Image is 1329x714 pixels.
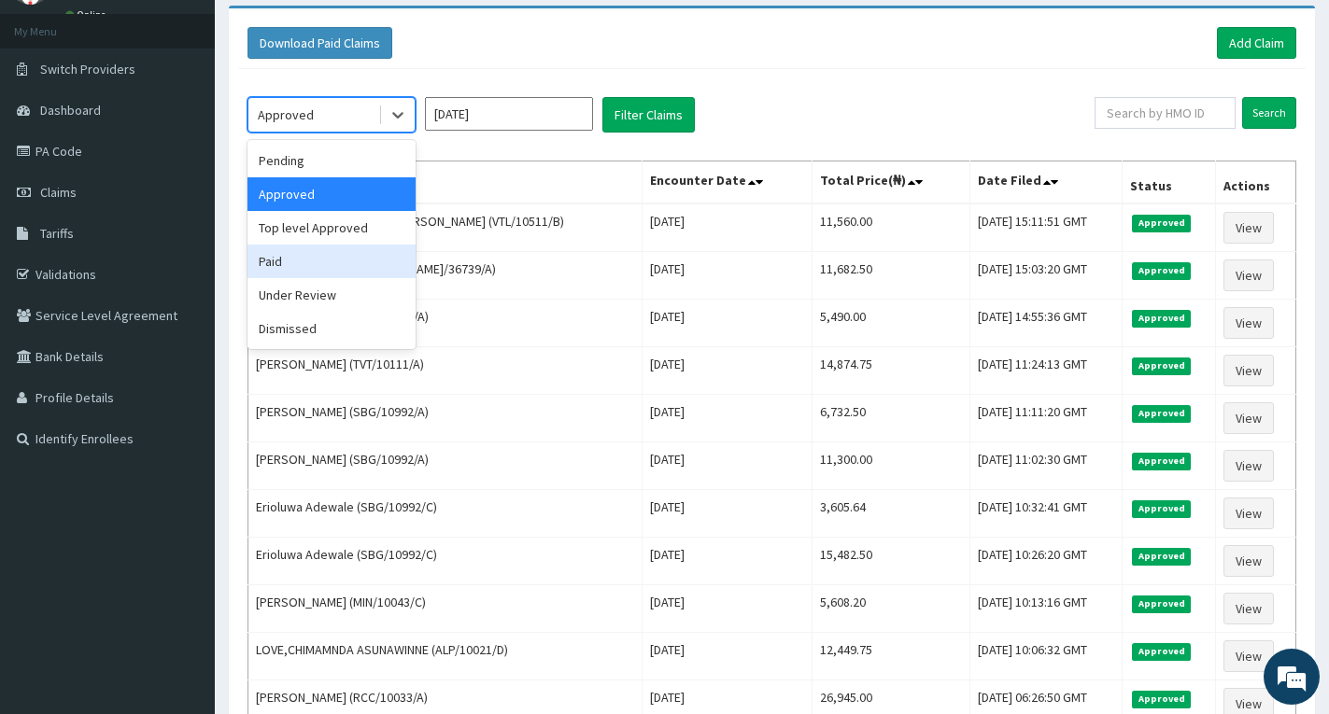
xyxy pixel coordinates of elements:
td: [DATE] [642,442,812,490]
a: View [1223,402,1274,434]
td: Erioluwa Adewale (SBG/10992/C) [248,538,643,585]
th: Total Price(₦) [813,161,970,204]
div: Chat with us now [97,105,314,129]
td: [PERSON_NAME] (SCG/10002/A) [248,300,643,347]
td: [DATE] 11:11:20 GMT [970,395,1123,442]
td: [PERSON_NAME] (MIN/10043/C) [248,585,643,633]
span: Claims [40,184,77,201]
div: Paid [247,245,416,278]
td: [DATE] 10:26:20 GMT [970,538,1123,585]
span: Tariffs [40,225,74,242]
td: [PERSON_NAME] Chimdili [PERSON_NAME] (VTL/10511/B) [248,203,643,252]
td: [DATE] [642,252,812,300]
td: [DATE] 15:03:20 GMT [970,252,1123,300]
span: Approved [1132,215,1191,231]
a: View [1223,307,1274,339]
div: Minimize live chat window [306,9,351,54]
div: Approved [247,177,416,211]
td: 11,300.00 [813,442,970,490]
span: Approved [1132,453,1191,469]
span: Approved [1132,405,1191,422]
td: [DATE] 11:02:30 GMT [970,442,1123,490]
td: [DATE] 11:24:13 GMT [970,347,1123,395]
td: [PERSON_NAME] ([PERSON_NAME]/36739/A) [248,252,643,300]
a: View [1223,450,1274,482]
td: [DATE] [642,633,812,680]
div: Top level Approved [247,211,416,245]
th: Actions [1215,161,1295,204]
td: [DATE] [642,203,812,252]
span: Switch Providers [40,61,135,77]
span: Approved [1132,357,1191,374]
td: [DATE] 15:11:51 GMT [970,203,1123,252]
td: [PERSON_NAME] (SBG/10992/A) [248,442,643,490]
td: [DATE] [642,395,812,442]
td: 14,874.75 [813,347,970,395]
a: View [1223,355,1274,386]
img: d_794563401_company_1708531726252_794563401 [35,93,76,140]
td: [DATE] [642,300,812,347]
span: Approved [1132,548,1191,565]
td: 11,560.00 [813,203,970,252]
span: Approved [1132,691,1191,707]
span: Approved [1132,310,1191,327]
span: Approved [1132,262,1191,279]
th: Name [248,161,643,204]
td: Erioluwa Adewale (SBG/10992/C) [248,490,643,538]
td: 15,482.50 [813,538,970,585]
a: Add Claim [1217,27,1296,59]
td: LOVE,CHIMAMNDA ASUNAWINNE (ALP/10021/D) [248,633,643,680]
th: Encounter Date [642,161,812,204]
th: Date Filed [970,161,1123,204]
span: We're online! [108,235,258,424]
input: Search by HMO ID [1095,97,1236,129]
td: [DATE] 10:32:41 GMT [970,490,1123,538]
a: View [1223,212,1274,244]
td: 11,682.50 [813,252,970,300]
div: Under Review [247,278,416,312]
span: Dashboard [40,102,101,119]
a: View [1223,640,1274,672]
td: [DATE] [642,538,812,585]
span: Approved [1132,643,1191,660]
td: [DATE] [642,347,812,395]
td: [DATE] 10:06:32 GMT [970,633,1123,680]
td: 12,449.75 [813,633,970,680]
a: Online [65,8,110,21]
a: View [1223,593,1274,624]
td: [DATE] [642,490,812,538]
div: Pending [247,144,416,177]
button: Filter Claims [602,97,695,133]
span: Approved [1132,500,1191,517]
a: View [1223,545,1274,577]
a: View [1223,259,1274,291]
button: Download Paid Claims [247,27,392,59]
span: Approved [1132,595,1191,612]
input: Search [1242,97,1296,129]
td: 5,608.20 [813,585,970,633]
td: 6,732.50 [813,395,970,442]
td: 5,490.00 [813,300,970,347]
td: [DATE] [642,585,812,633]
input: Select Month and Year [425,97,593,131]
textarea: Type your message and hit 'Enter' [9,510,356,575]
div: Dismissed [247,312,416,345]
td: [DATE] 10:13:16 GMT [970,585,1123,633]
td: [DATE] 14:55:36 GMT [970,300,1123,347]
div: Approved [258,105,314,124]
td: 3,605.64 [813,490,970,538]
td: [PERSON_NAME] (SBG/10992/A) [248,395,643,442]
a: View [1223,497,1274,529]
td: [PERSON_NAME] (TVT/10111/A) [248,347,643,395]
th: Status [1123,161,1215,204]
